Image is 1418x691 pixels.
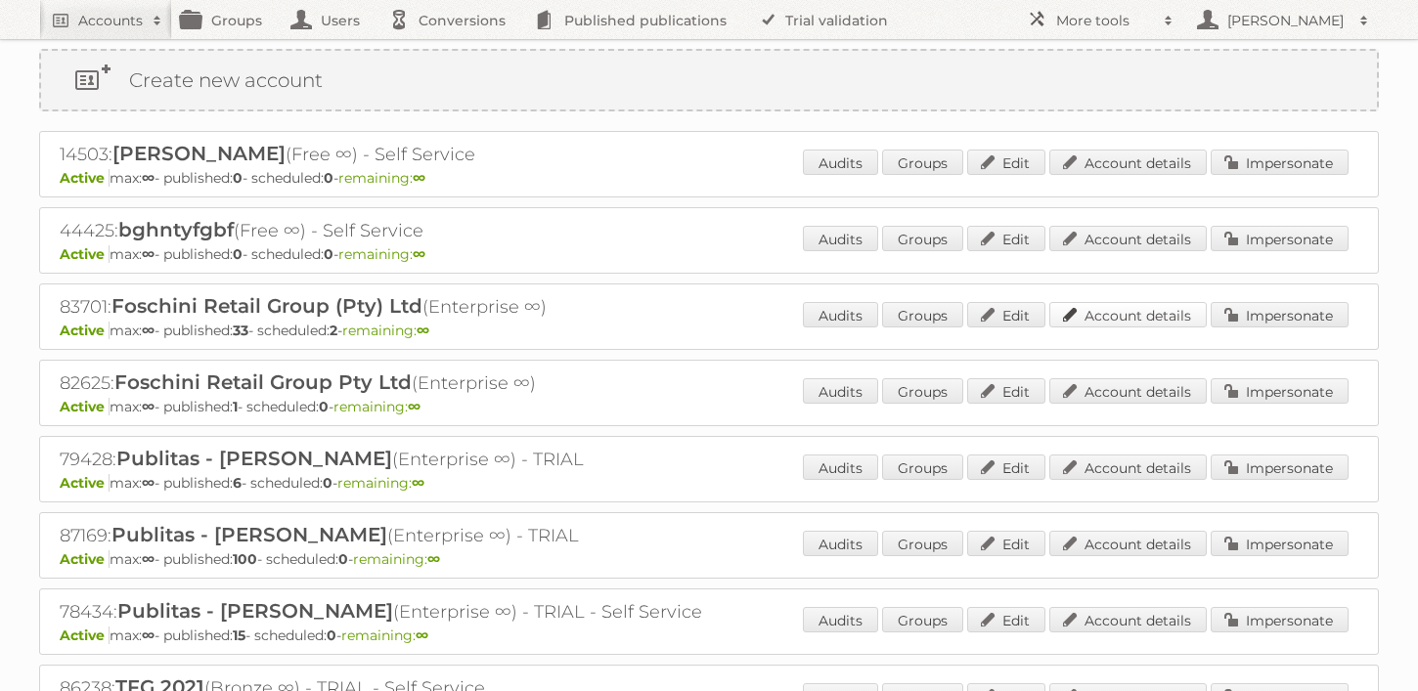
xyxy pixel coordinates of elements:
[60,447,744,472] h2: 79428: (Enterprise ∞) - TRIAL
[882,226,963,251] a: Groups
[117,599,393,623] span: Publitas - [PERSON_NAME]
[1049,226,1207,251] a: Account details
[967,378,1045,404] a: Edit
[803,378,878,404] a: Audits
[330,322,337,339] strong: 2
[1211,607,1349,632] a: Impersonate
[60,550,110,568] span: Active
[882,302,963,327] a: Groups
[1211,454,1349,480] a: Impersonate
[803,226,878,251] a: Audits
[412,474,424,492] strong: ∞
[60,322,1358,339] p: max: - published: - scheduled: -
[233,474,242,492] strong: 6
[60,398,1358,415] p: max: - published: - scheduled: -
[1049,454,1207,480] a: Account details
[327,626,336,644] strong: 0
[111,294,422,318] span: Foschini Retail Group (Pty) Ltd
[142,398,155,415] strong: ∞
[233,398,238,415] strong: 1
[60,245,1358,263] p: max: - published: - scheduled: -
[338,550,348,568] strong: 0
[60,322,110,339] span: Active
[882,607,963,632] a: Groups
[142,322,155,339] strong: ∞
[78,11,143,30] h2: Accounts
[1056,11,1154,30] h2: More tools
[60,599,744,625] h2: 78434: (Enterprise ∞) - TRIAL - Self Service
[1211,226,1349,251] a: Impersonate
[142,626,155,644] strong: ∞
[803,150,878,175] a: Audits
[416,626,428,644] strong: ∞
[1211,302,1349,327] a: Impersonate
[1211,531,1349,556] a: Impersonate
[319,398,329,415] strong: 0
[353,550,440,568] span: remaining:
[1049,531,1207,556] a: Account details
[60,626,1358,644] p: max: - published: - scheduled: -
[1049,607,1207,632] a: Account details
[324,245,333,263] strong: 0
[142,169,155,187] strong: ∞
[233,550,257,568] strong: 100
[338,169,425,187] span: remaining:
[112,142,286,165] span: [PERSON_NAME]
[408,398,421,415] strong: ∞
[60,169,110,187] span: Active
[413,169,425,187] strong: ∞
[324,169,333,187] strong: 0
[333,398,421,415] span: remaining:
[1222,11,1350,30] h2: [PERSON_NAME]
[1211,378,1349,404] a: Impersonate
[114,370,412,394] span: Foschini Retail Group Pty Ltd
[111,523,387,546] span: Publitas - [PERSON_NAME]
[41,51,1377,109] a: Create new account
[233,626,245,644] strong: 15
[803,302,878,327] a: Audits
[116,447,392,470] span: Publitas - [PERSON_NAME]
[341,626,428,644] span: remaining:
[60,370,744,396] h2: 82625: (Enterprise ∞)
[1049,378,1207,404] a: Account details
[60,245,110,263] span: Active
[342,322,429,339] span: remaining:
[323,474,332,492] strong: 0
[60,474,1358,492] p: max: - published: - scheduled: -
[803,454,878,480] a: Audits
[882,531,963,556] a: Groups
[337,474,424,492] span: remaining:
[1211,150,1349,175] a: Impersonate
[882,378,963,404] a: Groups
[60,626,110,644] span: Active
[60,294,744,320] h2: 83701: (Enterprise ∞)
[967,531,1045,556] a: Edit
[60,169,1358,187] p: max: - published: - scheduled: -
[967,226,1045,251] a: Edit
[142,474,155,492] strong: ∞
[1049,302,1207,327] a: Account details
[803,531,878,556] a: Audits
[233,245,243,263] strong: 0
[427,550,440,568] strong: ∞
[338,245,425,263] span: remaining:
[1049,150,1207,175] a: Account details
[967,454,1045,480] a: Edit
[60,523,744,548] h2: 87169: (Enterprise ∞) - TRIAL
[803,607,878,632] a: Audits
[417,322,429,339] strong: ∞
[142,245,155,263] strong: ∞
[967,150,1045,175] a: Edit
[882,454,963,480] a: Groups
[142,550,155,568] strong: ∞
[60,142,744,167] h2: 14503: (Free ∞) - Self Service
[233,169,243,187] strong: 0
[60,218,744,243] h2: 44425: (Free ∞) - Self Service
[882,150,963,175] a: Groups
[967,302,1045,327] a: Edit
[967,607,1045,632] a: Edit
[60,398,110,415] span: Active
[413,245,425,263] strong: ∞
[60,550,1358,568] p: max: - published: - scheduled: -
[118,218,234,241] span: bghntyfgbf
